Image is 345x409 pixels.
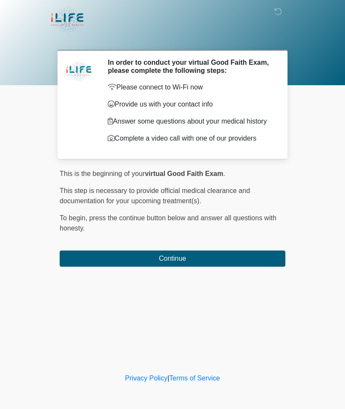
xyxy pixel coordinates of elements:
[167,374,169,382] a: |
[108,58,273,75] h2: In order to conduct your virtual Good Faith Exam, please complete the following steps:
[125,374,168,382] a: Privacy Policy
[60,214,276,232] span: press the continue button below and answer all questions with honesty.
[145,170,223,177] strong: virtual Good Faith Exam
[108,133,273,144] p: Complete a video call with one of our providers
[66,58,92,84] img: Agent Avatar
[223,170,225,177] span: .
[60,187,250,204] span: This step is necessary to provide official medical clearance and documentation for your upcoming ...
[108,116,273,127] p: Answer some questions about your medical history
[169,374,220,382] a: Terms of Service
[60,251,285,267] button: Continue
[60,214,89,222] span: To begin,
[51,6,83,33] img: iLIFE Anti-Aging Center Logo
[60,170,145,177] span: This is the beginning of your
[108,99,273,109] p: Provide us with your contact info
[108,82,273,92] p: Please connect to Wi-Fi now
